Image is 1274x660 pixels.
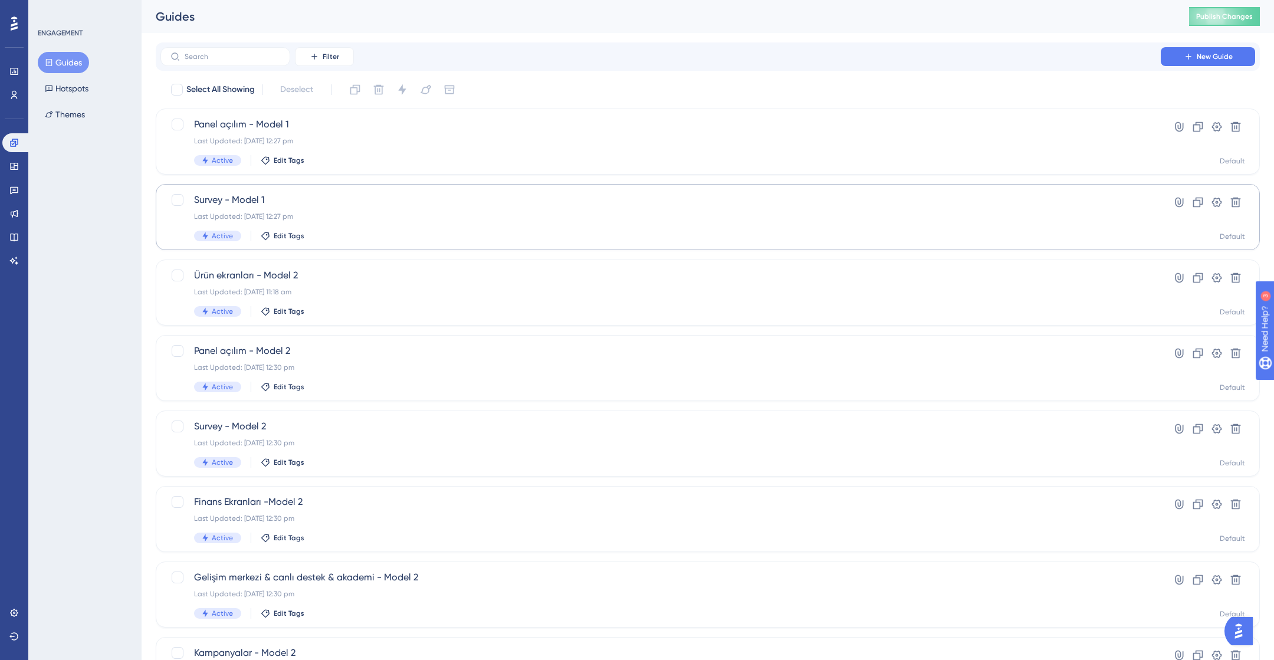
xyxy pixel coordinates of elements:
button: Hotspots [38,78,96,99]
span: Edit Tags [274,458,304,467]
span: Edit Tags [274,382,304,392]
iframe: UserGuiding AI Assistant Launcher [1224,613,1260,649]
span: Active [212,307,233,316]
span: Active [212,231,233,241]
span: Active [212,533,233,543]
button: Publish Changes [1189,7,1260,26]
div: Last Updated: [DATE] 12:30 pm [194,514,1127,523]
span: Need Help? [28,3,74,17]
div: Last Updated: [DATE] 12:30 pm [194,589,1127,599]
div: ENGAGEMENT [38,28,83,38]
span: Active [212,382,233,392]
span: Edit Tags [274,231,304,241]
span: Edit Tags [274,156,304,165]
button: Edit Tags [261,307,304,316]
div: Last Updated: [DATE] 12:27 pm [194,212,1127,221]
span: Edit Tags [274,307,304,316]
div: Default [1220,609,1245,619]
div: Last Updated: [DATE] 12:30 pm [194,363,1127,372]
span: Survey - Model 2 [194,419,1127,434]
button: Deselect [270,79,324,100]
button: Edit Tags [261,156,304,165]
div: Last Updated: [DATE] 11:18 am [194,287,1127,297]
span: Edit Tags [274,609,304,618]
span: Ürün ekranları - Model 2 [194,268,1127,283]
div: Last Updated: [DATE] 12:30 pm [194,438,1127,448]
span: Finans Ekranları -Model 2 [194,495,1127,509]
div: Default [1220,307,1245,317]
div: Default [1220,232,1245,241]
button: Themes [38,104,92,125]
div: Default [1220,458,1245,468]
div: Guides [156,8,1160,25]
span: Deselect [280,83,313,97]
button: Guides [38,52,89,73]
div: Default [1220,156,1245,166]
span: Panel açılım - Model 2 [194,344,1127,358]
span: Active [212,156,233,165]
button: Edit Tags [261,382,304,392]
div: Last Updated: [DATE] 12:27 pm [194,136,1127,146]
span: Survey - Model 1 [194,193,1127,207]
span: Gelişim merkezi & canlı destek & akademi - Model 2 [194,570,1127,585]
button: New Guide [1161,47,1255,66]
input: Search [185,52,280,61]
span: Active [212,458,233,467]
button: Filter [295,47,354,66]
button: Edit Tags [261,231,304,241]
span: Select All Showing [186,83,255,97]
div: Default [1220,534,1245,543]
span: Filter [323,52,339,61]
span: Panel açılım - Model 1 [194,117,1127,132]
span: Edit Tags [274,533,304,543]
div: 3 [82,6,86,15]
div: Default [1220,383,1245,392]
span: Kampanyalar - Model 2 [194,646,1127,660]
span: Active [212,609,233,618]
span: New Guide [1197,52,1233,61]
button: Edit Tags [261,533,304,543]
button: Edit Tags [261,458,304,467]
button: Edit Tags [261,609,304,618]
span: Publish Changes [1196,12,1253,21]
